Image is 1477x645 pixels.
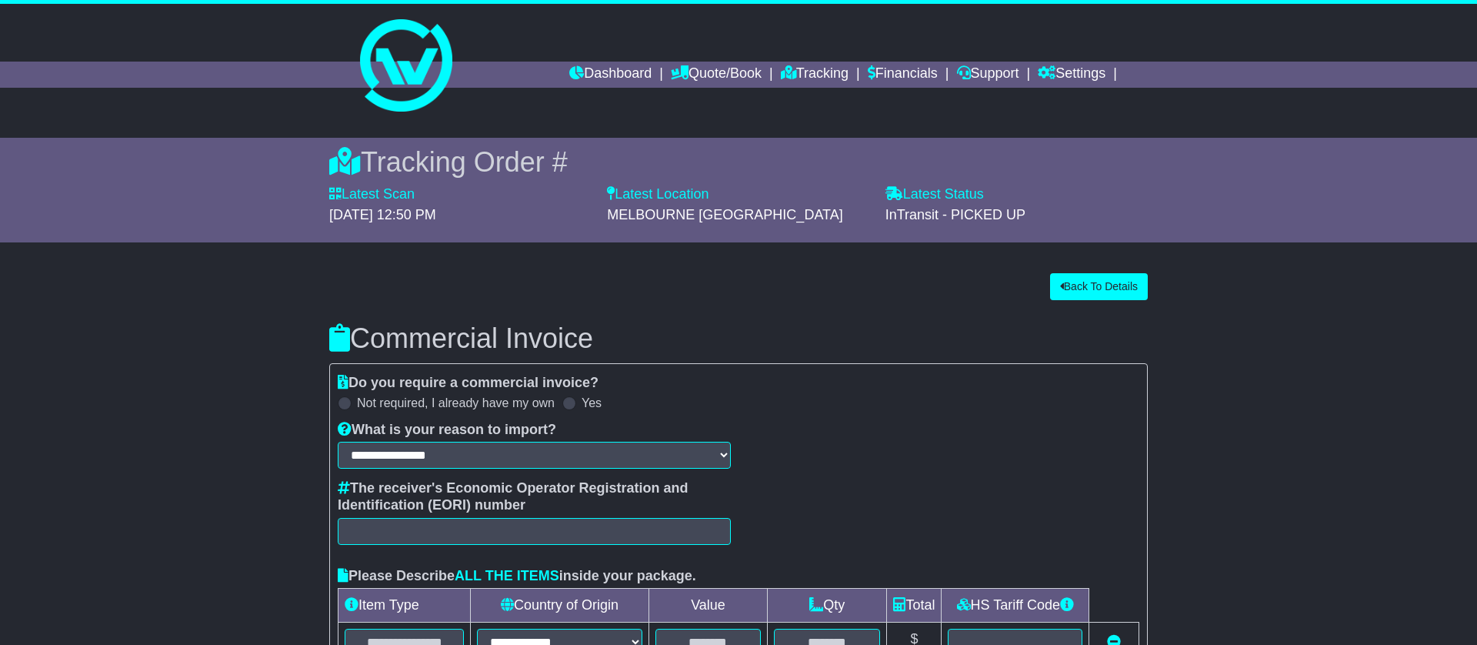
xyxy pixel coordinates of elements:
[338,422,556,439] label: What is your reason to import?
[357,396,555,410] label: Not required, I already have my own
[338,375,598,392] label: Do you require a commercial invoice?
[329,207,436,222] span: [DATE] 12:50 PM
[781,62,849,88] a: Tracking
[768,589,887,623] td: Qty
[1050,273,1148,300] button: Back To Details
[471,589,648,623] td: Country of Origin
[338,589,471,623] td: Item Type
[338,568,696,585] label: Please Describe inside your package.
[868,62,938,88] a: Financials
[329,145,1148,179] div: Tracking Order #
[455,568,559,583] span: ALL THE ITEMS
[942,589,1089,623] td: HS Tariff Code
[671,62,762,88] a: Quote/Book
[569,62,652,88] a: Dashboard
[885,207,1025,222] span: InTransit - PICKED UP
[1038,62,1105,88] a: Settings
[329,323,1148,354] h3: Commercial Invoice
[329,186,415,203] label: Latest Scan
[607,207,842,222] span: MELBOURNE [GEOGRAPHIC_DATA]
[338,480,731,513] label: The receiver's Economic Operator Registration and Identification (EORI) number
[607,186,708,203] label: Latest Location
[887,589,942,623] td: Total
[885,186,984,203] label: Latest Status
[582,396,602,410] label: Yes
[957,62,1019,88] a: Support
[648,589,768,623] td: Value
